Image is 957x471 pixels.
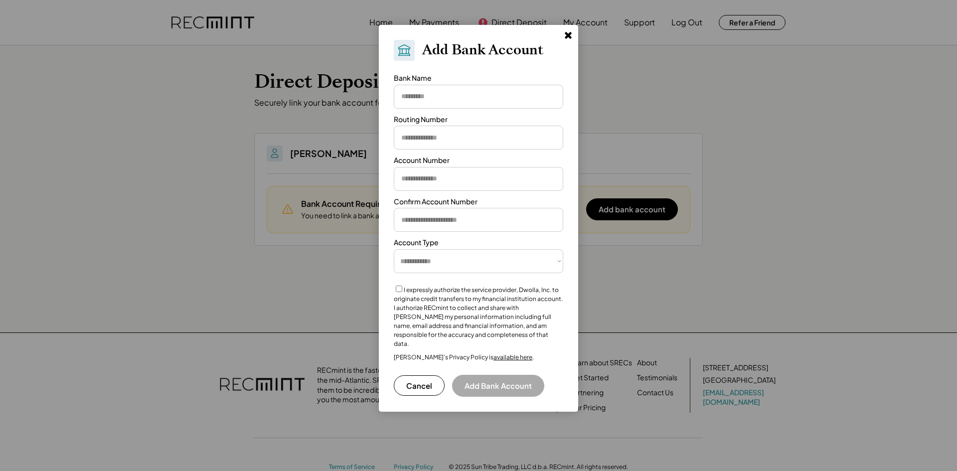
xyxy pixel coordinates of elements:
div: Account Number [394,156,450,165]
div: Routing Number [394,115,448,125]
div: Account Type [394,238,439,248]
img: Bank.svg [397,43,412,58]
label: I expressly authorize the service provider, Dwolla, Inc. to originate credit transfers to my fina... [394,286,563,347]
button: Add Bank Account [452,375,544,397]
div: Confirm Account Number [394,197,478,207]
h2: Add Bank Account [422,42,543,59]
button: Cancel [394,375,445,396]
div: [PERSON_NAME]’s Privacy Policy is . [394,353,534,361]
a: available here [493,353,532,361]
div: Bank Name [394,73,432,83]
